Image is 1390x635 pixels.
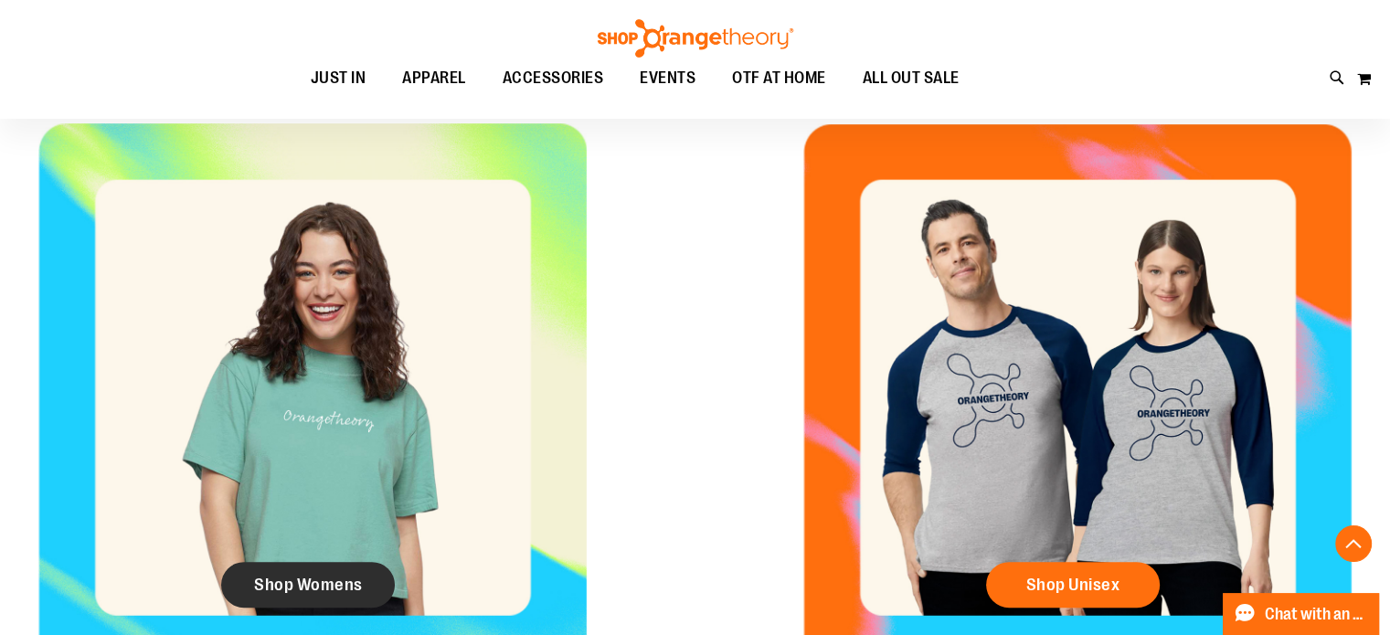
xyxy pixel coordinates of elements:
span: APPAREL [402,58,466,99]
span: Shop Womens [254,575,363,595]
a: Shop Womens [221,562,395,608]
a: ALL OUT SALE [844,58,978,100]
span: Chat with an Expert [1265,606,1368,623]
a: EVENTS [621,58,714,100]
span: OTF AT HOME [732,58,826,99]
a: OTF AT HOME [714,58,844,100]
a: JUST IN [292,58,385,100]
a: ACCESSORIES [484,58,622,100]
span: Shop Unisex [1026,575,1120,595]
button: Chat with an Expert [1223,593,1380,635]
span: JUST IN [311,58,366,99]
button: Back To Top [1335,525,1372,562]
span: EVENTS [640,58,695,99]
a: APPAREL [384,58,484,100]
span: ALL OUT SALE [863,58,960,99]
a: Shop Unisex [986,562,1160,608]
span: ACCESSORIES [503,58,604,99]
img: Shop Orangetheory [595,19,796,58]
